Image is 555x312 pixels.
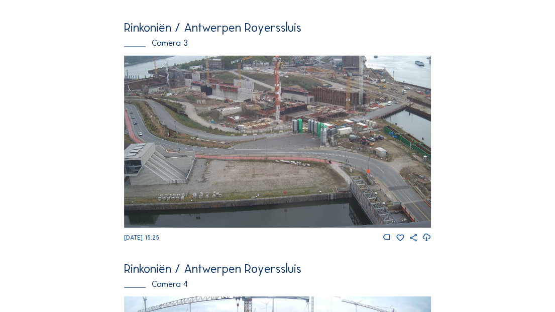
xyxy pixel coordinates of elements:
div: Camera 4 [124,280,431,288]
div: Camera 3 [124,39,431,48]
div: Rinkoniën / Antwerpen Royerssluis [124,262,431,274]
span: [DATE] 15:25 [124,234,159,241]
img: Image [124,55,431,228]
div: Rinkoniën / Antwerpen Royerssluis [124,22,431,34]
